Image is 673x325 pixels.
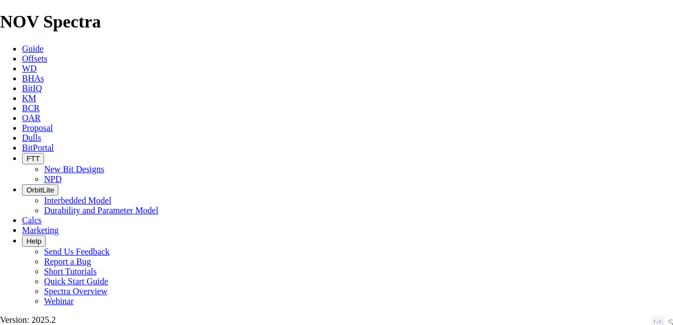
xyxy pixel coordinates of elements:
[22,113,41,123] a: OAR
[44,296,74,306] a: Webinar
[22,235,46,247] button: Help
[44,287,107,296] a: Spectra Overview
[22,143,54,152] a: BitPortal
[22,93,36,103] a: KM
[44,267,97,276] a: Short Tutorials
[22,153,44,164] button: FTT
[22,216,42,225] a: Calcs
[22,84,42,93] a: BitIQ
[44,196,111,205] a: Interbedded Model
[22,44,44,53] a: Guide
[44,277,108,286] a: Quick Start Guide
[44,257,91,266] a: Report a Bug
[22,103,40,113] a: BCR
[26,237,41,245] span: Help
[44,164,104,174] a: New Bit Designs
[26,186,54,194] span: OrbitLite
[22,184,58,196] button: OrbitLite
[22,133,41,142] a: Dulls
[22,74,44,83] a: BHAs
[44,174,62,184] a: NPD
[22,225,59,235] a: Marketing
[26,155,40,163] span: FTT
[22,123,53,133] a: Proposal
[44,206,159,215] a: Durability and Parameter Model
[22,64,37,73] a: WD
[22,54,47,63] a: Offsets
[44,247,110,256] a: Send Us Feedback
